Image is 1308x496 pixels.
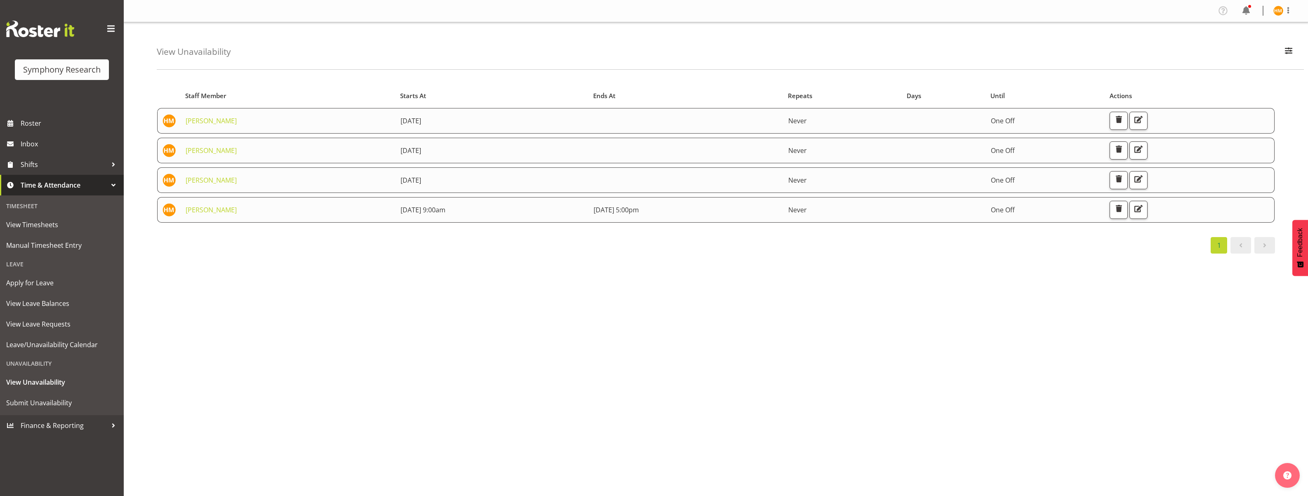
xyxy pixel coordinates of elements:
button: Edit Unavailability [1129,112,1148,130]
span: Finance & Reporting [21,419,107,432]
span: View Leave Balances [6,297,118,310]
a: View Leave Requests [2,314,122,334]
button: Edit Unavailability [1129,171,1148,189]
img: henry-moors10149.jpg [163,144,176,157]
a: [PERSON_NAME] [186,176,237,185]
h4: View Unavailability [157,47,231,56]
span: Time & Attendance [21,179,107,191]
span: View Timesheets [6,219,118,231]
span: Never [788,146,807,155]
span: Shifts [21,158,107,171]
button: Delete Unavailability [1110,112,1128,130]
a: View Timesheets [2,214,122,235]
span: [DATE] 9:00am [401,205,445,214]
span: Apply for Leave [6,277,118,289]
span: Never [788,116,807,125]
button: Delete Unavailability [1110,141,1128,160]
span: [DATE] 5:00pm [594,205,639,214]
span: Roster [21,117,120,129]
a: Leave/Unavailability Calendar [2,334,122,355]
span: Never [788,205,807,214]
span: Days [907,91,921,101]
a: Manual Timesheet Entry [2,235,122,256]
a: Apply for Leave [2,273,122,293]
span: Never [788,176,807,185]
button: Delete Unavailability [1110,171,1128,189]
div: Unavailability [2,355,122,372]
div: Timesheet [2,197,122,214]
span: One Off [991,116,1015,125]
a: [PERSON_NAME] [186,116,237,125]
span: One Off [991,146,1015,155]
a: Submit Unavailability [2,393,122,413]
img: Rosterit website logo [6,21,74,37]
span: Manual Timesheet Entry [6,239,118,252]
span: Submit Unavailability [6,397,118,409]
button: Filter Employees [1280,43,1297,61]
img: henry-moors10149.jpg [163,174,176,187]
img: help-xxl-2.png [1283,471,1292,480]
button: Edit Unavailability [1129,201,1148,219]
span: View Leave Requests [6,318,118,330]
span: Actions [1110,91,1132,101]
span: View Unavailability [6,376,118,388]
span: Inbox [21,138,120,150]
img: henry-moors10149.jpg [163,114,176,127]
div: Symphony Research [23,63,101,76]
span: Starts At [400,91,426,101]
a: [PERSON_NAME] [186,146,237,155]
a: View Leave Balances [2,293,122,314]
span: Leave/Unavailability Calendar [6,339,118,351]
span: [DATE] [401,176,421,185]
a: [PERSON_NAME] [186,205,237,214]
span: Until [990,91,1005,101]
span: Feedback [1296,228,1304,257]
span: [DATE] [401,116,421,125]
span: One Off [991,176,1015,185]
span: One Off [991,205,1015,214]
span: Staff Member [185,91,226,101]
img: henry-moors10149.jpg [163,203,176,216]
a: View Unavailability [2,372,122,393]
div: Leave [2,256,122,273]
span: Repeats [788,91,812,101]
button: Feedback - Show survey [1292,220,1308,276]
span: [DATE] [401,146,421,155]
button: Delete Unavailability [1110,201,1128,219]
button: Edit Unavailability [1129,141,1148,160]
img: henry-moors10149.jpg [1273,6,1283,16]
span: Ends At [593,91,615,101]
